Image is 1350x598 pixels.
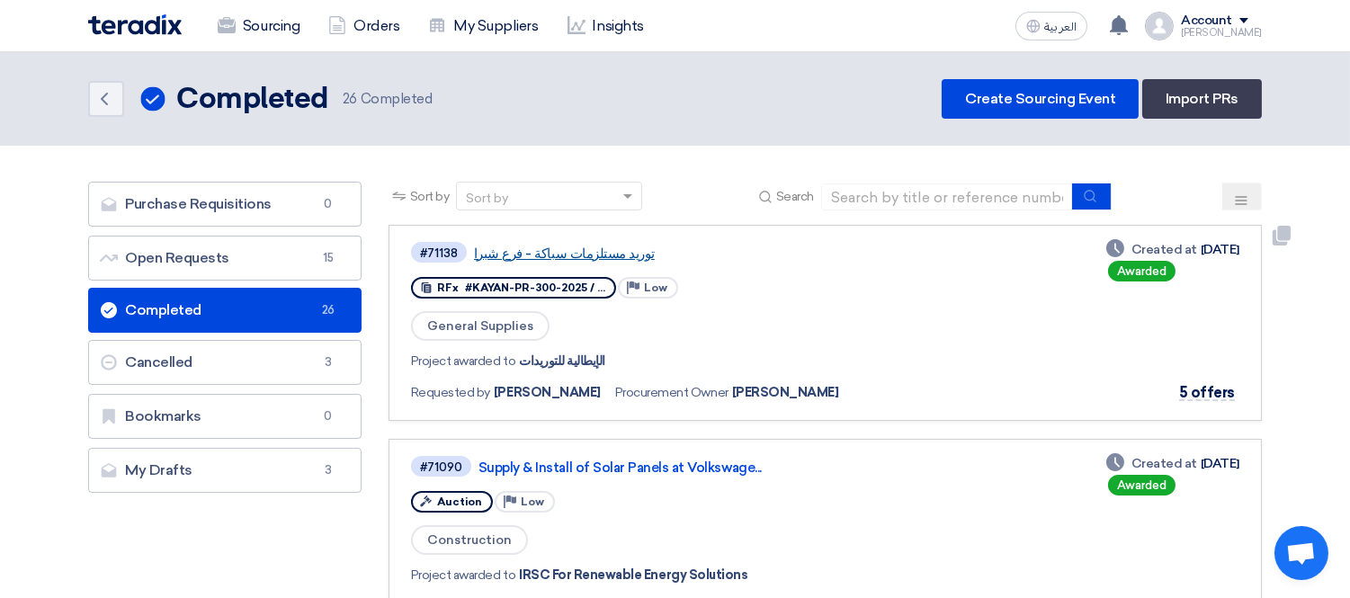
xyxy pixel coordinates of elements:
div: [DATE] [1106,454,1239,473]
span: Requested by [411,383,490,402]
div: [PERSON_NAME] [1181,28,1262,38]
span: Procurement Owner [615,383,729,402]
span: Completed [343,89,433,110]
span: Low [644,281,667,294]
span: 15 [317,249,339,267]
a: Insights [553,6,658,46]
a: Cancelled3 [88,340,362,385]
span: Search [776,187,814,206]
div: Sort by [466,189,508,208]
a: Bookmarks0 [88,394,362,439]
a: Orders [314,6,414,46]
span: Low [521,495,544,508]
span: Project awarded to [411,352,515,370]
span: 3 [317,461,339,479]
img: Teradix logo [88,14,182,35]
span: Created at [1131,240,1197,259]
a: توريد مستلزمات سباكة - فرع شبرا [474,245,924,262]
div: #71090 [420,461,462,473]
span: [PERSON_NAME] [732,383,839,402]
span: 3 [317,353,339,371]
div: Account [1181,13,1232,29]
span: 26 [317,301,339,319]
div: [DATE] [1106,240,1239,259]
a: Open Requests15 [88,236,362,281]
span: Created at [1131,454,1197,473]
span: [PERSON_NAME] [494,383,601,402]
div: Awarded [1108,475,1176,495]
a: Completed26 [88,288,362,333]
span: General Supplies [411,311,550,341]
span: العربية [1044,21,1077,33]
span: 5 offers [1179,384,1235,401]
img: profile_test.png [1145,12,1174,40]
input: Search by title or reference number [821,183,1073,210]
button: العربية [1015,12,1087,40]
span: 26 [343,91,357,107]
span: Sort by [410,187,450,206]
a: My Suppliers [414,6,552,46]
div: Awarded [1108,261,1176,281]
a: My Drafts3 [88,448,362,493]
span: Auction [437,495,482,508]
a: Sourcing [203,6,314,46]
span: RFx [437,281,459,294]
span: 0 [317,195,339,213]
h2: Completed [176,82,328,118]
a: Import PRs [1142,79,1262,119]
a: الإيطالية للتوريدات [519,353,605,369]
div: Open chat [1274,526,1328,580]
span: #KAYAN-PR-300-2025 / ... [465,281,605,294]
span: Project awarded to [411,566,515,585]
span: 0 [317,407,339,425]
a: Purchase Requisitions0 [88,182,362,227]
a: Create Sourcing Event [942,79,1139,119]
div: #71138 [420,247,458,259]
span: Construction [411,525,528,555]
a: Supply & Install of Solar Panels at Volkswage... [478,460,928,476]
a: IRSC For Renewable Energy Solutions [519,567,747,583]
